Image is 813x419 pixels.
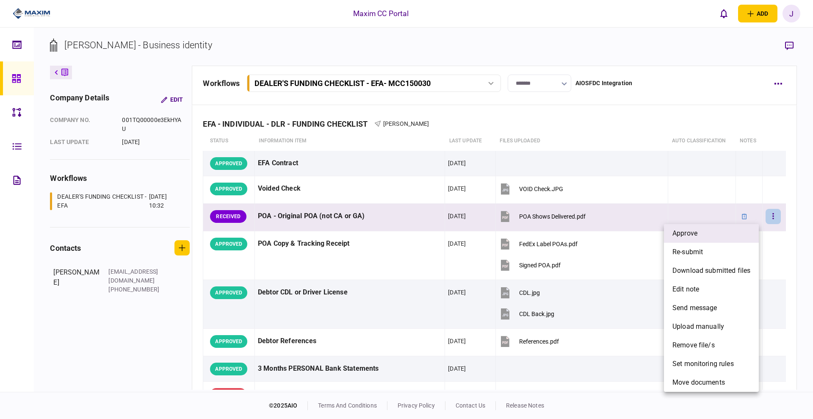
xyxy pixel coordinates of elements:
span: upload manually [672,322,724,332]
span: set monitoring rules [672,359,734,369]
span: download submitted files [672,266,750,276]
span: approve [672,228,697,239]
span: Move documents [672,377,725,388]
span: remove file/s [672,340,715,350]
span: re-submit [672,247,703,257]
span: edit note [672,284,699,294]
span: send message [672,303,717,313]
